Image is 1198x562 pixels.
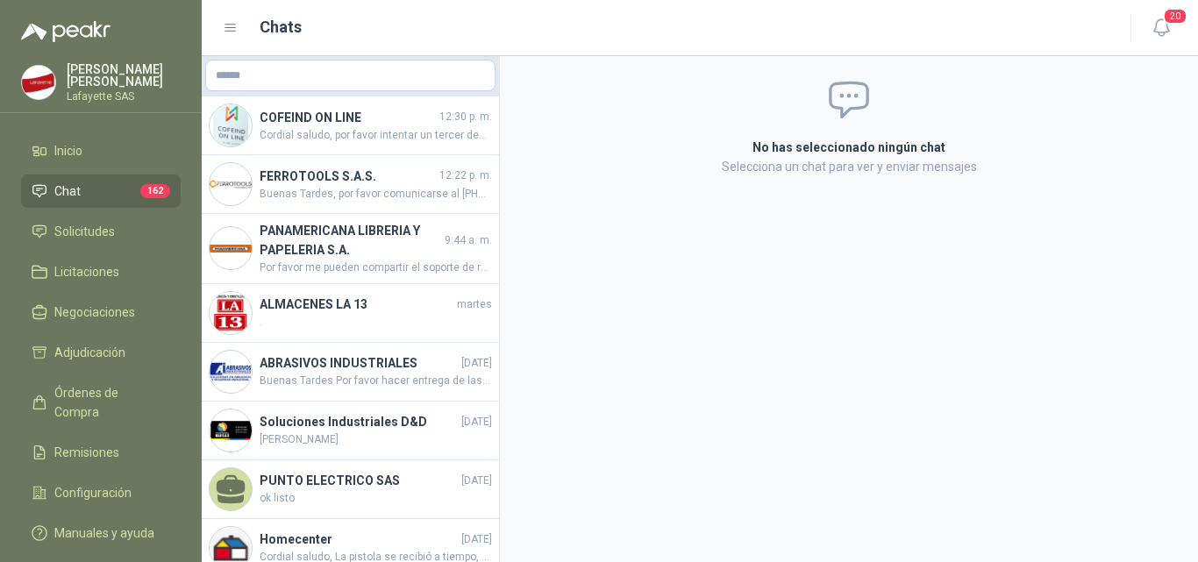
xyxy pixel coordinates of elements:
[260,373,492,389] span: Buenas Tardes Por favor hacer entrega de las 9 unidades
[461,414,492,430] span: [DATE]
[260,295,453,314] h4: ALMACENES LA 13
[21,174,181,208] a: Chat162
[21,516,181,550] a: Manuales y ayuda
[210,163,252,205] img: Company Logo
[543,157,1155,176] p: Selecciona un chat para ver y enviar mensajes
[21,336,181,369] a: Adjudicación
[260,15,302,39] h1: Chats
[260,530,458,549] h4: Homecenter
[202,284,499,343] a: Company LogoALMACENES LA 13martes.
[140,184,170,198] span: 162
[21,21,111,42] img: Logo peakr
[1163,8,1187,25] span: 20
[260,127,492,144] span: Cordial saludo, por favor intentar un tercer despacho se envía OC 261100
[202,402,499,460] a: Company LogoSoluciones Industriales D&D[DATE][PERSON_NAME]
[67,63,181,88] p: [PERSON_NAME] [PERSON_NAME]
[22,66,55,99] img: Company Logo
[445,232,492,249] span: 9:44 a. m.
[202,214,499,284] a: Company LogoPANAMERICANA LIBRERIA Y PAPELERIA S.A.9:44 a. m.Por favor me pueden compartir el sopo...
[21,295,181,329] a: Negociaciones
[54,343,125,362] span: Adjudicación
[260,353,458,373] h4: ABRASIVOS INDUSTRIALES
[21,376,181,429] a: Órdenes de Compra
[54,383,164,422] span: Órdenes de Compra
[21,476,181,509] a: Configuración
[210,409,252,452] img: Company Logo
[1145,12,1177,44] button: 20
[202,96,499,155] a: Company LogoCOFEIND ON LINE12:30 p. m.Cordial saludo, por favor intentar un tercer despacho se en...
[54,443,119,462] span: Remisiones
[260,108,436,127] h4: COFEIND ON LINE
[461,355,492,372] span: [DATE]
[67,91,181,102] p: Lafayette SAS
[260,167,436,186] h4: FERROTOOLS S.A.S.
[260,186,492,203] span: Buenas Tardes, por favor comunicarse al [PHONE_NUMBER]
[54,222,115,241] span: Solicitudes
[21,255,181,288] a: Licitaciones
[260,412,458,431] h4: Soluciones Industriales D&D
[461,473,492,489] span: [DATE]
[54,302,135,322] span: Negociaciones
[210,292,252,334] img: Company Logo
[21,134,181,167] a: Inicio
[461,531,492,548] span: [DATE]
[543,138,1155,157] h2: No has seleccionado ningún chat
[260,431,492,448] span: [PERSON_NAME]
[21,215,181,248] a: Solicitudes
[54,141,82,160] span: Inicio
[202,155,499,214] a: Company LogoFERROTOOLS S.A.S.12:22 p. m.Buenas Tardes, por favor comunicarse al [PHONE_NUMBER]
[54,181,81,201] span: Chat
[260,471,458,490] h4: PUNTO ELECTRICO SAS
[260,221,441,260] h4: PANAMERICANA LIBRERIA Y PAPELERIA S.A.
[457,296,492,313] span: martes
[260,260,492,276] span: Por favor me pueden compartir el soporte de recibido ya que no se encuentra la mercancía
[210,351,252,393] img: Company Logo
[21,436,181,469] a: Remisiones
[54,483,132,502] span: Configuración
[202,343,499,402] a: Company LogoABRASIVOS INDUSTRIALES[DATE]Buenas Tardes Por favor hacer entrega de las 9 unidades
[210,104,252,146] img: Company Logo
[439,109,492,125] span: 12:30 p. m.
[439,167,492,184] span: 12:22 p. m.
[202,460,499,519] a: PUNTO ELECTRICO SAS[DATE]ok listo
[54,262,119,281] span: Licitaciones
[260,490,492,507] span: ok listo
[54,523,154,543] span: Manuales y ayuda
[210,227,252,269] img: Company Logo
[260,314,492,331] span: .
